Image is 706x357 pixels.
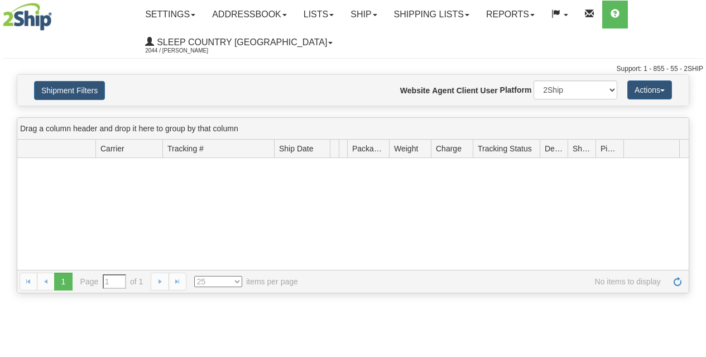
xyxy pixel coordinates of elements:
span: Tracking # [167,143,204,154]
button: Actions [627,80,672,99]
span: Tracking Status [478,143,532,154]
a: Settings [137,1,204,28]
button: Shipment Filters [34,81,105,100]
a: Refresh [669,273,686,291]
a: Ship [342,1,385,28]
span: Ship Date [279,143,313,154]
span: items per page [194,276,298,287]
span: Page of 1 [80,274,143,289]
span: No items to display [314,276,661,287]
div: grid grouping header [17,118,689,140]
a: Shipping lists [386,1,478,28]
span: Sleep Country [GEOGRAPHIC_DATA] [154,37,327,47]
a: Addressbook [204,1,295,28]
label: Platform [500,84,532,96]
span: Charge [436,143,462,154]
span: 2044 / [PERSON_NAME] [145,45,229,56]
label: Client [457,85,478,96]
a: Sleep Country [GEOGRAPHIC_DATA] 2044 / [PERSON_NAME] [137,28,341,56]
span: Delivery Status [545,143,563,154]
span: Packages [352,143,385,154]
span: Shipment Issues [573,143,591,154]
a: Reports [478,1,543,28]
img: logo2044.jpg [3,3,52,31]
span: 1 [54,273,72,291]
label: User [481,85,498,96]
span: Carrier [100,143,124,154]
a: Lists [295,1,342,28]
span: Pickup Status [601,143,619,154]
label: Website [400,85,430,96]
div: Support: 1 - 855 - 55 - 2SHIP [3,64,703,74]
label: Agent [432,85,454,96]
span: Weight [394,143,418,154]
